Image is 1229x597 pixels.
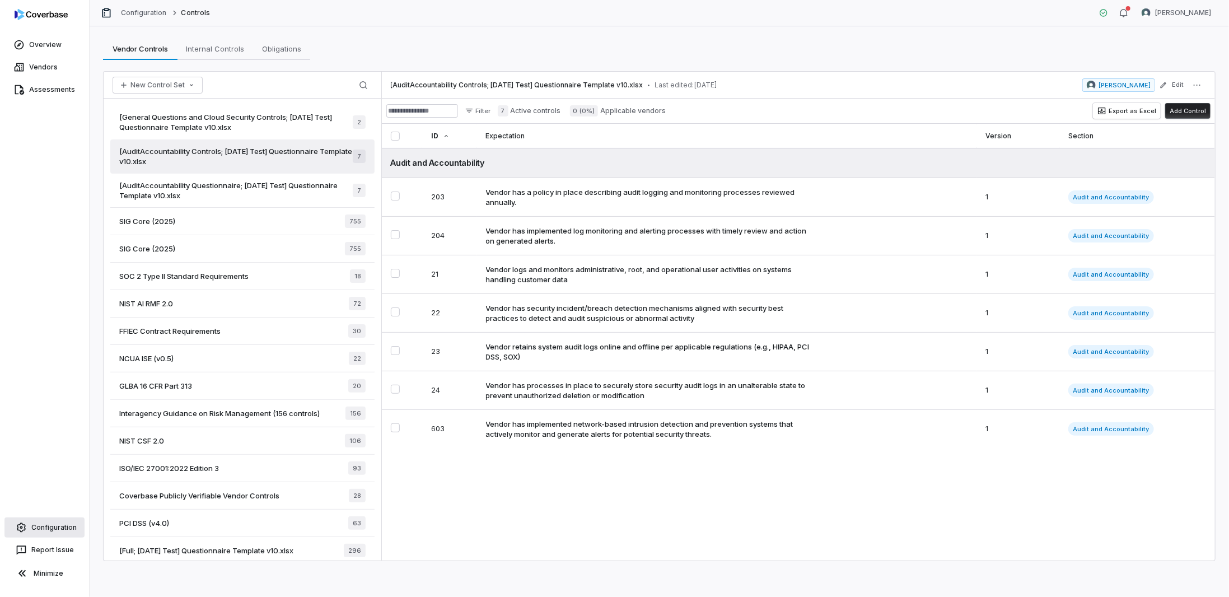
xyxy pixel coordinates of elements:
span: Controls [181,8,210,17]
td: 23 [422,333,477,371]
span: Obligations [258,41,306,56]
a: GLBA 16 CFR Part 31320 [110,372,375,400]
button: Report Issue [4,540,85,560]
span: Audit and Accountability [1068,422,1154,436]
span: Filter [476,107,491,115]
span: [PERSON_NAME] [1155,8,1211,17]
span: 755 [345,214,366,228]
span: PCI DSS (v4.0) [119,518,169,528]
button: Robert VanMeeteren avatar[PERSON_NAME] [1135,4,1218,21]
div: Vendor has security incident/breach detection mechanisms aligned with security best practices to ... [486,303,814,323]
span: [Full; [DATE] Test] Questionnaire Template v10.xlsx [119,545,293,556]
span: 18 [350,269,366,283]
a: NIST AI RMF 2.072 [110,290,375,318]
td: 1 [977,255,1059,294]
a: PCI DSS (v4.0)63 [110,510,375,537]
td: 1 [977,217,1059,255]
button: Select 603 control [391,423,400,432]
span: SIG Core (2025) [119,216,175,226]
span: Audit and Accountability [1068,345,1154,358]
span: 156 [345,407,366,420]
button: Select 204 control [391,230,400,239]
td: 24 [422,371,477,410]
button: Edit [1156,75,1187,95]
span: 30 [348,324,366,338]
button: More actions [1188,78,1206,92]
span: Audit and Accountability [1068,229,1154,242]
a: Configuration [121,8,167,17]
a: ISO/IEC 27001:2022 Edition 393 [110,455,375,482]
a: NIST CSF 2.0106 [110,427,375,455]
span: NIST CSF 2.0 [119,436,164,446]
span: Audit and Accountability [1068,306,1154,320]
a: Assessments [2,80,87,100]
div: Vendor logs and monitors administrative, root, and operational user activities on systems handlin... [486,264,814,284]
span: 296 [344,544,366,557]
a: [AuditAccountability Controls; [DATE] Test] Questionnaire Template v10.xlsx7 [110,139,375,174]
button: Export as Excel [1093,103,1161,119]
div: ID [431,124,468,148]
td: 21 [422,255,477,294]
div: Vendor has implemented network-based intrusion detection and prevention systems that actively mon... [486,419,814,439]
span: ISO/IEC 27001:2022 Edition 3 [119,463,219,473]
span: 93 [348,461,366,475]
span: NIST AI RMF 2.0 [119,298,173,309]
td: 1 [977,410,1059,449]
span: Last edited: [DATE] [655,81,718,90]
a: Overview [2,35,87,55]
div: Vendor retains system audit logs online and offline per applicable regulations (e.g., HIPAA, PCI ... [486,342,814,362]
td: 1 [977,178,1059,217]
a: NCUA ISE (v0.5)22 [110,345,375,372]
label: Active controls [498,105,561,116]
span: 7 [498,105,508,116]
td: 1 [977,371,1059,410]
a: [Full; [DATE] Test] Questionnaire Template v10.xlsx296 [110,537,375,565]
img: logo-D7KZi-bG.svg [15,9,68,20]
span: Audit and Accountability [1068,384,1154,397]
span: 106 [345,434,366,447]
td: 1 [977,294,1059,333]
a: Interagency Guidance on Risk Management (156 controls)156 [110,400,375,427]
span: Internal Controls [182,41,249,56]
span: [AuditAccountability Controls; [DATE] Test] Questionnaire Template v10.xlsx [119,146,353,166]
div: Vendor has processes in place to securely store security audit logs in an unalterable state to pr... [486,380,814,400]
div: Vendor has a policy in place describing audit logging and monitoring processes reviewed annually. [486,187,814,207]
a: Vendors [2,57,87,77]
td: 204 [422,217,477,255]
a: Coverbase Publicly Verifiable Vendor Controls28 [110,482,375,510]
span: GLBA 16 CFR Part 313 [119,381,192,391]
span: 2 [353,115,366,129]
span: 7 [353,184,366,197]
span: 7 [353,150,366,163]
span: [General Questions and Cloud Security Controls; [DATE] Test] Questionnaire Template v10.xlsx [119,112,353,132]
td: 22 [422,294,477,333]
div: Section [1068,124,1206,148]
a: SIG Core (2025)755 [110,235,375,263]
span: 0 (0%) [570,105,598,116]
a: SIG Core (2025)755 [110,208,375,235]
span: 20 [348,379,366,393]
button: Add Control [1165,103,1211,119]
span: SOC 2 Type II Standard Requirements [119,271,249,281]
span: NCUA ISE (v0.5) [119,353,174,363]
span: Audit and Accountability [1068,268,1154,281]
button: Select 22 control [391,307,400,316]
span: 28 [349,489,366,502]
button: Minimize [4,562,85,585]
a: FFIEC Contract Requirements30 [110,318,375,345]
label: Applicable vendors [570,105,666,116]
a: [General Questions and Cloud Security Controls; [DATE] Test] Questionnaire Template v10.xlsx2 [110,105,375,139]
span: FFIEC Contract Requirements [119,326,221,336]
span: Coverbase Publicly Verifiable Vendor Controls [119,491,279,501]
span: [AuditAccountability Controls; [DATE] Test] Questionnaire Template v10.xlsx [391,81,643,90]
span: Audit and Accountability [1068,190,1154,204]
button: New Control Set [113,77,203,94]
button: Select 23 control [391,346,400,355]
span: [PERSON_NAME] [1099,81,1151,90]
img: Robert VanMeeteren avatar [1087,81,1096,90]
span: 22 [349,352,366,365]
span: 63 [348,516,366,530]
span: [AuditAccountability Questionnaire; [DATE] Test] Questionnaire Template v10.xlsx [119,180,353,200]
span: • [648,81,651,89]
button: Select 24 control [391,385,400,394]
